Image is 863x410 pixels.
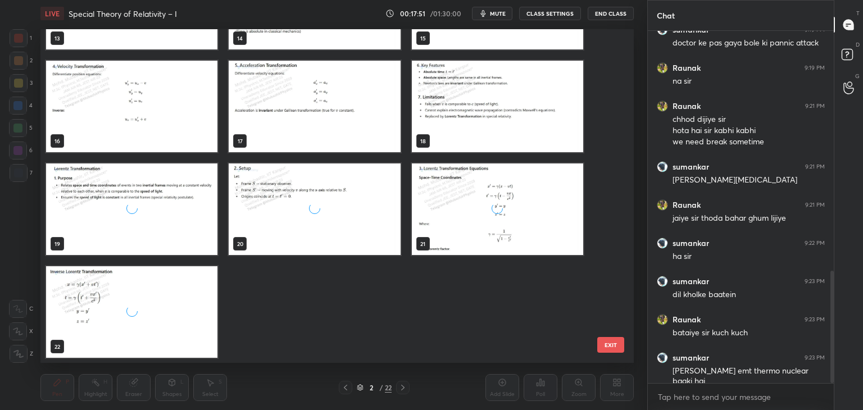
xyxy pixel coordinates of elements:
img: 4d25eee297ba45ad9c4fd6406eb4518f.jpg [657,314,668,325]
p: G [855,72,860,80]
div: 22 [385,382,392,393]
div: 9:21 PM [805,163,825,170]
h6: sumankar [673,162,709,172]
div: [PERSON_NAME] emt thermo nuclear baaki hai [673,366,825,387]
button: EXIT [597,337,624,353]
h6: sumankar [673,238,709,248]
div: jaiye sir thoda bahar ghum lijiye [673,213,825,224]
span: mute [490,10,506,17]
div: 9:23 PM [805,316,825,323]
div: 5 [9,119,33,137]
div: 2 [366,384,377,391]
div: we need break sometime [673,136,825,148]
div: 6 [9,142,33,160]
div: LIVE [40,7,64,20]
img: 1756827719S8CLFI.pdf [412,61,583,152]
div: 9:21 PM [805,202,825,208]
div: doctor ke pas gaya bole ki pannic attack [673,38,825,49]
h6: Raunak [673,200,701,210]
div: 9:19 PM [805,65,825,71]
div: chhod dijiye sir [673,114,825,125]
div: [PERSON_NAME][MEDICAL_DATA] [673,175,825,186]
div: 9:21 PM [805,103,825,110]
img: 7e9615188b8f4f83b374ca1d0ddd5c9d.61161670_3 [657,276,668,287]
img: 4d25eee297ba45ad9c4fd6406eb4518f.jpg [657,199,668,211]
img: 1756827719S8CLFI.pdf [229,61,400,152]
h6: Raunak [673,101,701,111]
h6: sumankar [673,276,709,286]
div: na sir [673,76,825,87]
div: ha sir [673,251,825,262]
div: 1 [10,29,32,47]
button: CLASS SETTINGS [519,7,581,20]
button: End Class [588,7,634,20]
div: 9:22 PM [805,240,825,247]
div: bataiye sir kuch kuch [673,327,825,339]
img: 7e9615188b8f4f83b374ca1d0ddd5c9d.61161670_3 [657,238,668,249]
img: 4d25eee297ba45ad9c4fd6406eb4518f.jpg [657,62,668,74]
h4: Special Theory of Relativity – I [69,8,177,19]
div: 9:23 PM [805,278,825,285]
div: 3 [10,74,33,92]
img: 7e9615188b8f4f83b374ca1d0ddd5c9d.61161670_3 [657,161,668,172]
div: 4 [9,97,33,115]
h6: sumankar [673,353,709,363]
div: hota hai sir kabhi kabhi [673,125,825,136]
div: grid [648,31,834,384]
h6: Raunak [673,63,701,73]
div: 9:23 PM [805,354,825,361]
div: grid [40,29,614,363]
img: 4d25eee297ba45ad9c4fd6406eb4518f.jpg [657,101,668,112]
div: Z [10,345,33,363]
div: C [9,300,33,318]
div: X [9,322,33,340]
div: 2 [10,52,33,70]
div: / [379,384,383,391]
p: Chat [648,1,684,30]
img: 1756827719S8CLFI.pdf [46,61,217,152]
p: T [856,9,860,17]
div: dil kholke baatein [673,289,825,300]
button: mute [472,7,512,20]
p: D [856,40,860,49]
div: 7 [10,164,33,182]
img: 7e9615188b8f4f83b374ca1d0ddd5c9d.61161670_3 [657,352,668,363]
h6: Raunak [673,315,701,325]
